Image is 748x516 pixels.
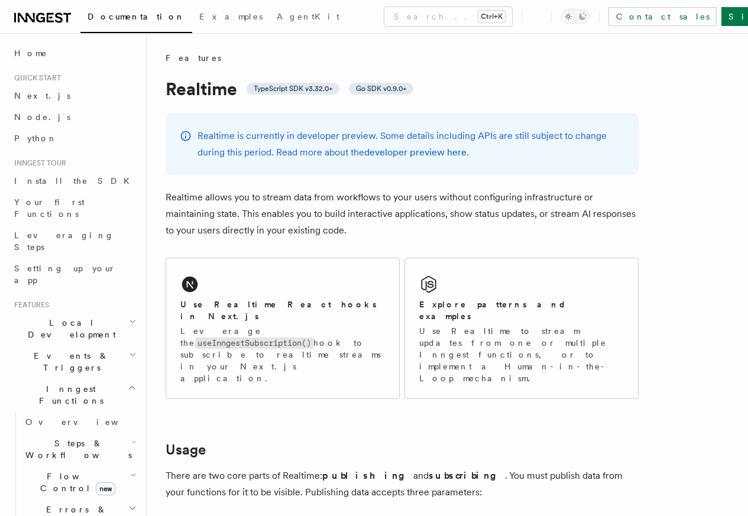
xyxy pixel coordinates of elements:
[322,470,413,481] strong: publishing
[180,325,385,384] p: Leverage the hook to subscribe to realtime streams in your Next.js application.
[478,11,505,22] kbd: Ctrl+K
[21,437,132,461] span: Steps & Workflows
[21,433,139,466] button: Steps & Workflows
[21,466,139,499] button: Flow Controlnew
[88,12,185,21] span: Documentation
[96,482,115,495] span: new
[14,47,47,59] span: Home
[9,383,128,407] span: Inngest Functions
[9,317,129,340] span: Local Development
[9,378,139,411] button: Inngest Functions
[195,337,313,349] code: useInngestSubscription()
[356,84,406,93] span: Go SDK v0.9.0+
[180,298,385,322] h2: Use Realtime React hooks in Next.js
[9,158,66,168] span: Inngest tour
[9,106,139,128] a: Node.js
[9,312,139,345] button: Local Development
[25,417,147,427] span: Overview
[9,350,129,374] span: Events & Triggers
[9,43,139,64] a: Home
[21,411,139,433] a: Overview
[166,189,639,239] p: Realtime allows you to stream data from workflows to your users without configuring infrastructur...
[561,9,590,24] button: Toggle dark mode
[9,225,139,258] a: Leveraging Steps
[166,258,400,399] a: Use Realtime React hooks in Next.jsLeverage theuseInngestSubscription()hook to subscribe to realt...
[80,4,192,33] a: Documentation
[197,128,624,161] p: Realtime is currently in developer preview. Some details including APIs are still subject to chan...
[9,258,139,291] a: Setting up your app
[9,170,139,192] a: Install the SDK
[419,325,624,384] p: Use Realtime to stream updates from one or multiple Inngest functions, or to implement a Human-in...
[9,192,139,225] a: Your first Functions
[9,128,139,149] a: Python
[9,85,139,106] a: Next.js
[608,7,717,26] a: Contact sales
[277,12,339,21] span: AgentKit
[14,264,116,285] span: Setting up your app
[9,345,139,378] button: Events & Triggers
[364,147,467,158] a: developer preview here
[14,197,85,219] span: Your first Functions
[254,84,332,93] span: TypeScript SDK v3.32.0+
[270,4,347,32] a: AgentKit
[166,442,206,458] a: Usage
[166,78,639,99] h1: Realtime
[9,300,49,310] span: Features
[14,134,57,143] span: Python
[9,73,61,83] span: Quick start
[14,91,70,100] span: Next.js
[14,112,70,122] span: Node.js
[192,4,270,32] a: Examples
[166,52,221,64] span: Features
[14,176,137,186] span: Install the SDK
[166,468,639,501] p: There are two core parts of Realtime: and . You must publish data from your functions for it to b...
[14,231,114,252] span: Leveraging Steps
[199,12,263,21] span: Examples
[429,470,505,481] strong: subscribing
[384,7,512,26] button: Search...Ctrl+K
[419,298,624,322] h2: Explore patterns and examples
[404,258,639,399] a: Explore patterns and examplesUse Realtime to stream updates from one or multiple Inngest function...
[21,470,130,494] span: Flow Control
